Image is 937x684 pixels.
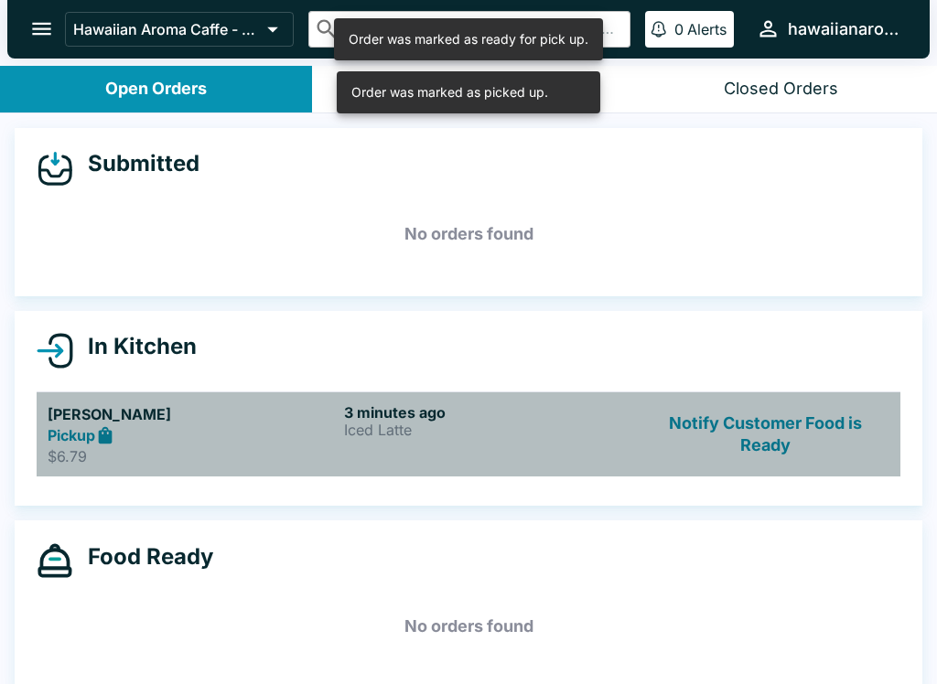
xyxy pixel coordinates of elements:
div: Closed Orders [724,79,838,100]
h4: Submitted [73,150,199,177]
button: hawaiianaromacaffe [749,9,908,48]
div: Order was marked as picked up. [351,77,548,108]
div: hawaiianaromacaffe [788,18,900,40]
h5: No orders found [37,201,900,267]
strong: Pickup [48,426,95,444]
h4: Food Ready [73,543,213,571]
p: $6.79 [48,447,337,465]
div: Order was marked as ready for pick up. [349,24,588,55]
button: open drawer [18,5,65,52]
h4: In Kitchen [73,333,197,360]
h6: 3 minutes ago [344,403,633,422]
button: Hawaiian Aroma Caffe - Waikiki Beachcomber [65,12,294,47]
p: Hawaiian Aroma Caffe - Waikiki Beachcomber [73,20,260,38]
div: Open Orders [105,79,207,100]
h5: [PERSON_NAME] [48,403,337,425]
h5: No orders found [37,593,900,659]
button: Notify Customer Food is Ready [641,403,889,466]
p: 0 [674,20,684,38]
p: Alerts [687,20,727,38]
a: [PERSON_NAME]Pickup$6.793 minutes agoIced LatteNotify Customer Food is Ready [37,391,900,477]
p: Iced Latte [344,422,633,438]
